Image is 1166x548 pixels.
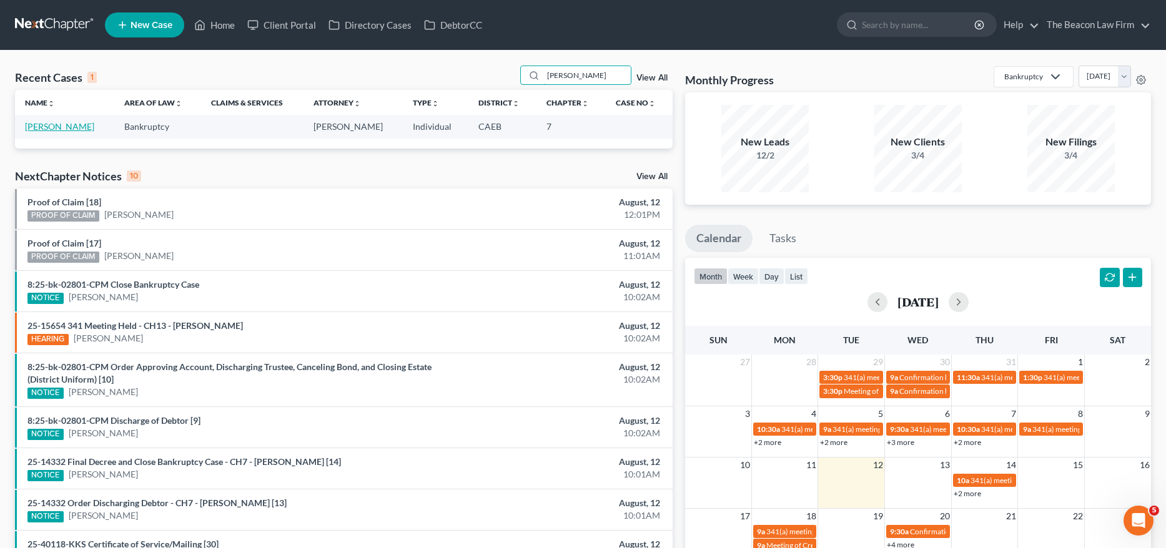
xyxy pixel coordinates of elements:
span: 5 [1149,506,1159,516]
a: [PERSON_NAME] [104,250,174,262]
div: 12:01PM [458,208,660,221]
span: 341(a) meeting for [PERSON_NAME] [844,373,964,382]
div: NOTICE [27,470,64,481]
a: +2 more [754,438,781,447]
span: 20 [939,509,951,524]
a: [PERSON_NAME] [69,291,138,303]
span: 341(a) meeting for [PERSON_NAME] [981,424,1102,434]
div: 10:01AM [458,509,660,522]
a: Typeunfold_more [413,98,439,107]
a: 8:25-bk-02801-CPM Discharge of Debtor [9] [27,415,200,426]
span: 341(a) meeting for [PERSON_NAME] & [PERSON_NAME] De [PERSON_NAME] [781,424,1039,434]
span: 22 [1072,509,1084,524]
a: 8:25-bk-02801-CPM Close Bankruptcy Case [27,279,199,290]
a: Help [997,14,1039,36]
td: [PERSON_NAME] [304,115,403,138]
span: 4 [810,406,818,421]
span: 9a [890,373,898,382]
div: NOTICE [27,429,64,440]
i: unfold_more [47,100,55,107]
div: August, 12 [458,456,660,468]
span: Confirmation hearing for [PERSON_NAME] & [PERSON_NAME] [899,373,1107,382]
div: 3/4 [874,149,962,162]
a: [PERSON_NAME] [69,509,138,522]
input: Search by name... [543,66,631,84]
div: 10:02AM [458,332,660,345]
div: 10:02AM [458,373,660,386]
a: The Beacon Law Firm [1040,14,1150,36]
span: 9:30a [890,527,909,536]
div: August, 12 [458,414,660,427]
span: Mon [774,335,796,345]
i: unfold_more [353,100,361,107]
div: August, 12 [458,361,660,373]
span: 1 [1077,355,1084,369]
iframe: Intercom live chat [1124,506,1154,536]
div: August, 12 [458,237,660,250]
span: 3 [744,406,751,421]
div: New Filings [1027,135,1115,149]
a: [PERSON_NAME] [104,208,174,221]
a: 8:25-bk-02801-CPM Order Approving Account, Discharging Trustee, Canceling Bond, and Closing Estat... [27,361,432,384]
a: [PERSON_NAME] [74,332,143,345]
a: [PERSON_NAME] [69,427,138,439]
div: Recent Cases [15,70,97,85]
div: NOTICE [27,388,64,399]
span: 21 [1005,509,1017,524]
a: View All [636,172,668,181]
span: 27 [739,355,751,369]
span: 9a [1023,424,1031,434]
span: 18 [805,509,818,524]
div: 10 [127,170,141,182]
span: 341(a) meeting for [PERSON_NAME] [971,476,1091,485]
i: unfold_more [648,100,656,107]
span: 10a [957,476,969,485]
h3: Monthly Progress [685,72,774,87]
span: 19 [872,509,884,524]
div: New Clients [874,135,962,149]
span: 5 [877,406,884,421]
td: Individual [403,115,468,138]
span: 14 [1005,457,1017,472]
span: 3:30p [823,386,842,396]
span: 12 [872,457,884,472]
span: 9a [823,424,831,434]
span: 9 [1144,406,1151,421]
span: 17 [739,509,751,524]
a: Tasks [758,225,808,252]
th: Claims & Services [201,90,304,115]
button: list [784,268,808,285]
span: Tue [843,335,859,345]
td: Bankruptcy [114,115,201,138]
input: Search by name... [862,13,976,36]
a: +3 more [887,438,914,447]
span: Meeting of Creditors for [PERSON_NAME] [844,386,982,396]
span: 28 [805,355,818,369]
span: 3:30p [823,373,842,382]
span: Fri [1045,335,1058,345]
span: 9a [890,386,898,396]
div: HEARING [27,334,69,345]
a: Client Portal [241,14,322,36]
span: 11:30a [957,373,980,382]
div: NextChapter Notices [15,169,141,183]
span: 10:30a [957,424,980,434]
span: Sat [1110,335,1125,345]
a: Districtunfold_more [478,98,520,107]
a: Attorneyunfold_more [314,98,361,107]
i: unfold_more [175,100,182,107]
span: 6 [944,406,951,421]
span: 341(a) meeting for [PERSON_NAME] [981,373,1102,382]
div: NOTICE [27,511,64,522]
a: Home [188,14,241,36]
i: unfold_more [581,100,589,107]
span: Wed [907,335,928,345]
td: 7 [536,115,606,138]
div: 10:01AM [458,468,660,481]
div: 12/2 [721,149,809,162]
span: 13 [939,457,951,472]
span: 7 [1010,406,1017,421]
a: DebtorCC [418,14,488,36]
span: Confirmation hearing for [PERSON_NAME] [910,527,1052,536]
span: 16 [1139,457,1151,472]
